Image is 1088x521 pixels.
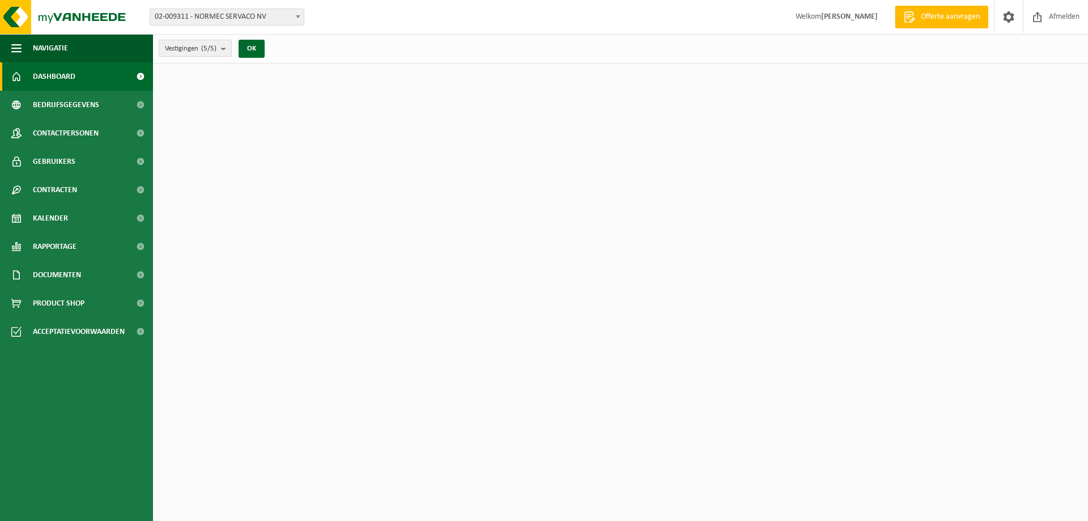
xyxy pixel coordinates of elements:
span: Navigatie [33,34,68,62]
span: 02-009311 - NORMEC SERVACO NV [150,9,304,26]
span: Offerte aanvragen [918,11,983,23]
a: Offerte aanvragen [895,6,988,28]
span: Bedrijfsgegevens [33,91,99,119]
span: Kalender [33,204,68,232]
span: Vestigingen [165,40,216,57]
span: Contracten [33,176,77,204]
button: Vestigingen(5/5) [159,40,232,57]
span: Documenten [33,261,81,289]
button: OK [239,40,265,58]
span: Gebruikers [33,147,75,176]
strong: [PERSON_NAME] [821,12,878,21]
span: Dashboard [33,62,75,91]
span: Acceptatievoorwaarden [33,317,125,346]
count: (5/5) [201,45,216,52]
span: Rapportage [33,232,76,261]
span: 02-009311 - NORMEC SERVACO NV [150,9,304,25]
span: Contactpersonen [33,119,99,147]
span: Product Shop [33,289,84,317]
